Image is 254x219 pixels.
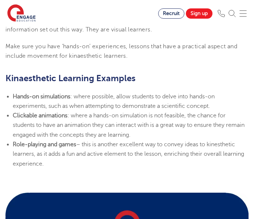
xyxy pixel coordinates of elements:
[13,141,76,148] b: Role-playing and games
[7,4,36,23] img: Engage Education
[13,112,67,119] b: Clickable animations
[5,73,136,83] span: Kinaesthetic Learning Examples
[228,10,236,17] img: Search
[218,10,225,17] img: Phone
[5,16,241,33] span: Students who need mind-maps, colour-coded notes and visual guides will appreciate information set...
[163,11,180,16] span: Recruit
[239,10,247,17] img: Mobile Menu
[158,8,184,19] a: Recruit
[186,8,212,19] a: Sign up
[13,112,245,138] span: : where a hands-on simulation is not feasible, the chance for students to have an animation they ...
[13,141,244,167] span: – this is another excellent way to convey ideas to kinesthetic learners, as it adds a fun and act...
[5,43,237,59] span: Make sure you have ‘hands-on’ experiences, lessons that have a practical aspect and include movem...
[13,93,70,100] b: Hands-on simulations
[13,93,215,109] span: : where possible, allow students to delve into hands-on experiments, such as when attempting to d...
